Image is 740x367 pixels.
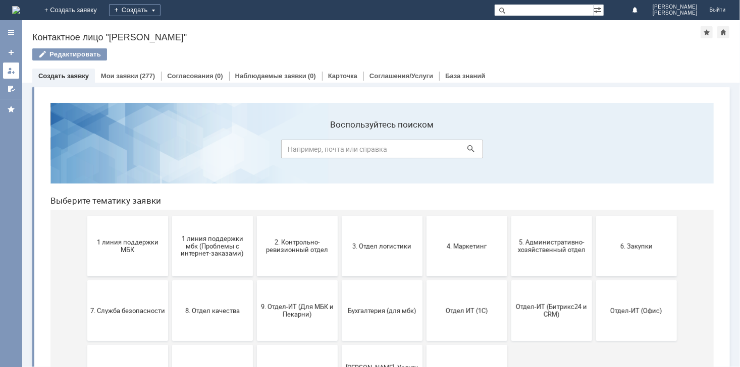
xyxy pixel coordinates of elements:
[48,276,123,284] span: Финансовый отдел
[3,81,19,97] a: Мои согласования
[369,72,433,80] a: Соглашения/Услуги
[167,72,214,80] a: Согласования
[554,186,635,246] button: Отдел-ИТ (Офис)
[12,6,20,14] img: logo
[45,186,126,246] button: 7. Служба безопасности
[469,186,550,246] button: Отдел-ИТ (Битрикс24 и CRM)
[302,147,377,155] span: 3. Отдел логистики
[133,276,207,284] span: Франчайзинг
[3,63,19,79] a: Мои заявки
[3,44,19,60] a: Создать заявку
[554,121,635,181] button: 6. Закупки
[140,72,155,80] div: (277)
[717,26,729,38] div: Сделать домашней страницей
[130,121,210,181] button: 1 линия поддержки мбк (Проблемы с интернет-заказами)
[299,186,380,246] button: Бухгалтерия (для мбк)
[218,208,292,223] span: 9. Отдел-ИТ (Для МБК и Пекарни)
[215,186,295,246] button: 9. Отдел-ИТ (Для МБК и Пекарни)
[8,101,671,111] header: Выберите тематику заявки
[299,121,380,181] button: 3. Отдел логистики
[45,121,126,181] button: 1 линия поддержки МБК
[387,212,462,219] span: Отдел ИТ (1С)
[133,140,207,162] span: 1 линия поддержки мбк (Проблемы с интернет-заказами)
[109,4,161,16] div: Создать
[384,250,465,311] button: не актуален
[239,25,441,35] label: Воспользуйтесь поиском
[472,208,547,223] span: Отдел-ИТ (Битрикс24 и CRM)
[472,144,547,159] span: 5. Административно-хозяйственный отдел
[701,26,713,38] div: Добавить в избранное
[653,10,698,16] span: [PERSON_NAME]
[215,72,223,80] div: (0)
[594,5,604,14] span: Расширенный поиск
[12,6,20,14] a: Перейти на домашнюю страницу
[328,72,357,80] a: Карточка
[653,4,698,10] span: [PERSON_NAME]
[218,273,292,288] span: Это соглашение не активно!
[387,147,462,155] span: 4. Маркетинг
[215,121,295,181] button: 2. Контрольно-ревизионный отдел
[557,212,631,219] span: Отдел-ИТ (Офис)
[302,269,377,291] span: [PERSON_NAME]. Услуги ИТ для МБК (оформляет L1)
[218,144,292,159] span: 2. Контрольно-ревизионный отдел
[384,186,465,246] button: Отдел ИТ (1С)
[133,212,207,219] span: 8. Отдел качества
[235,72,306,80] a: Наблюдаемые заявки
[384,121,465,181] button: 4. Маркетинг
[557,147,631,155] span: 6. Закупки
[469,121,550,181] button: 5. Административно-хозяйственный отдел
[215,250,295,311] button: Это соглашение не активно!
[45,250,126,311] button: Финансовый отдел
[239,45,441,64] input: Например, почта или справка
[48,212,123,219] span: 7. Служба безопасности
[48,144,123,159] span: 1 линия поддержки МБК
[32,32,701,42] div: Контактное лицо "[PERSON_NAME]"
[130,250,210,311] button: Франчайзинг
[445,72,485,80] a: База знаний
[130,186,210,246] button: 8. Отдел качества
[299,250,380,311] button: [PERSON_NAME]. Услуги ИТ для МБК (оформляет L1)
[302,212,377,219] span: Бухгалтерия (для мбк)
[387,276,462,284] span: не актуален
[38,72,89,80] a: Создать заявку
[101,72,138,80] a: Мои заявки
[308,72,316,80] div: (0)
